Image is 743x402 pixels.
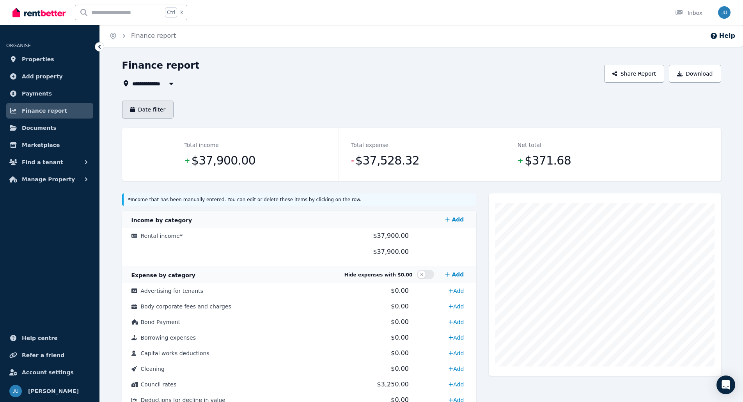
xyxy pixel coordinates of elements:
[141,319,181,325] span: Bond Payment
[100,25,185,47] nav: Breadcrumb
[6,43,31,48] span: ORGANISE
[351,140,388,150] dt: Total expense
[710,31,735,41] button: Help
[6,69,93,84] a: Add property
[6,137,93,153] a: Marketplace
[12,7,66,18] img: RentBetter
[391,365,409,372] span: $0.00
[391,334,409,341] span: $0.00
[525,153,571,168] span: $371.68
[6,154,93,170] button: Find a tenant
[675,9,702,17] div: Inbox
[22,140,60,150] span: Marketplace
[22,106,67,115] span: Finance report
[184,140,219,150] dt: Total income
[6,86,93,101] a: Payments
[518,155,523,166] span: +
[131,217,192,223] span: Income by category
[442,267,467,282] a: Add
[22,333,58,343] span: Help centre
[391,318,409,326] span: $0.00
[718,6,731,19] img: Johan Utomo
[6,172,93,187] button: Manage Property
[141,335,196,341] span: Borrowing expenses
[165,7,177,18] span: Ctrl
[445,347,467,359] a: Add
[445,300,467,313] a: Add
[373,232,409,239] span: $37,900.00
[141,233,183,239] span: Rental income
[22,368,74,377] span: Account settings
[6,365,93,380] a: Account settings
[22,123,57,133] span: Documents
[351,155,354,166] span: -
[141,303,231,310] span: Body corporate fees and charges
[141,350,209,356] span: Capital works deductions
[6,103,93,119] a: Finance report
[122,101,174,119] button: Date filter
[445,331,467,344] a: Add
[180,9,183,16] span: k
[391,287,409,294] span: $0.00
[442,212,467,227] a: Add
[131,272,195,278] span: Expense by category
[604,65,664,83] button: Share Report
[28,386,79,396] span: [PERSON_NAME]
[141,288,204,294] span: Advertising for tenants
[22,55,54,64] span: Properties
[6,120,93,136] a: Documents
[445,285,467,297] a: Add
[141,381,177,388] span: Council rates
[128,197,362,202] small: Income that has been manually entered. You can edit or delete these items by clicking on the row.
[355,153,419,168] span: $37,528.32
[22,158,63,167] span: Find a tenant
[6,347,93,363] a: Refer a friend
[716,375,735,394] div: Open Intercom Messenger
[9,385,22,397] img: Johan Utomo
[445,378,467,391] a: Add
[373,248,409,255] span: $37,900.00
[141,366,165,372] span: Cleaning
[445,316,467,328] a: Add
[131,32,176,39] a: Finance report
[344,272,412,278] span: Hide expenses with $0.00
[518,140,541,150] dt: Net total
[669,65,721,83] button: Download
[6,330,93,346] a: Help centre
[22,89,52,98] span: Payments
[22,351,64,360] span: Refer a friend
[391,303,409,310] span: $0.00
[377,381,409,388] span: $3,250.00
[6,51,93,67] a: Properties
[445,363,467,375] a: Add
[22,72,63,81] span: Add property
[192,153,255,168] span: $37,900.00
[22,175,75,184] span: Manage Property
[184,155,190,166] span: +
[391,349,409,357] span: $0.00
[122,59,200,72] h1: Finance report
